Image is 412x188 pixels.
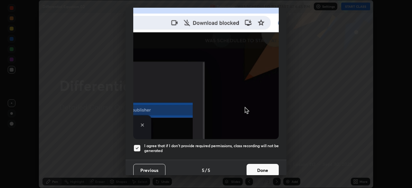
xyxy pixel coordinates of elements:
[133,164,165,177] button: Previous
[144,143,279,153] h5: I agree that if I don't provide required permissions, class recording will not be generated
[205,167,207,174] h4: /
[208,167,210,174] h4: 5
[247,164,279,177] button: Done
[202,167,204,174] h4: 5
